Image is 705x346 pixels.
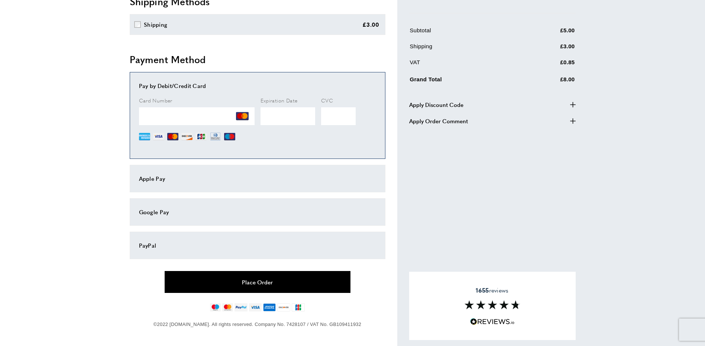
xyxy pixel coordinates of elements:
img: JCB.png [195,131,207,142]
span: ©2022 [DOMAIN_NAME]. All rights reserved. Company No. 7428107 / VAT No. GB109411932 [153,321,361,327]
img: MC.png [167,131,178,142]
div: Shipping [144,20,167,29]
img: MC.png [236,110,249,123]
td: Grand Total [410,74,523,90]
div: Pay by Debit/Credit Card [139,81,376,90]
span: Expiration Date [261,97,298,104]
img: DI.png [181,131,193,142]
div: PayPal [139,241,376,250]
img: MI.png [224,131,235,142]
span: reviews [476,287,508,294]
img: discover [277,303,290,311]
span: Apply Order Comment [409,117,468,125]
span: Card Number [139,97,172,104]
button: Place Order [165,271,350,293]
td: VAT [410,58,523,72]
td: £5.00 [524,26,575,40]
td: £3.00 [524,42,575,56]
img: paypal [235,303,248,311]
iframe: Secure Credit Card Frame - CVV [321,107,356,125]
div: Google Pay [139,208,376,216]
div: £3.00 [362,20,379,29]
td: Subtotal [410,26,523,40]
iframe: Secure Credit Card Frame - Expiration Date [261,107,316,125]
span: CVC [321,97,333,104]
img: AE.png [139,131,150,142]
td: £8.00 [524,74,575,90]
td: £0.85 [524,58,575,72]
h2: Payment Method [130,53,385,66]
iframe: Secure Credit Card Frame - Credit Card Number [139,107,255,125]
td: Shipping [410,42,523,56]
div: Apple Pay [139,174,376,183]
img: maestro [210,303,221,311]
img: mastercard [222,303,233,311]
span: Apply Discount Code [409,100,463,109]
img: DN.png [210,131,221,142]
img: VI.png [153,131,164,142]
img: Reviews section [465,300,520,309]
img: Reviews.io 5 stars [470,318,515,325]
img: american-express [263,303,276,311]
img: visa [249,303,261,311]
strong: 1655 [476,286,489,294]
img: jcb [292,303,305,311]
